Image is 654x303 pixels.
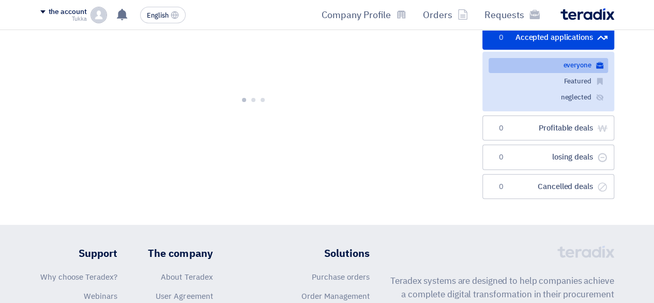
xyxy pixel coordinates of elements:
font: Requests [484,8,524,22]
a: Order Management [301,291,370,302]
img: Teradix logo [560,8,614,20]
font: Support [79,246,117,261]
font: everyone [563,60,591,70]
font: Solutions [324,246,370,261]
a: Accepted applications0 [482,25,614,50]
font: losing deals [552,151,593,163]
font: 0 [499,153,504,161]
font: Orders [423,8,452,22]
a: Orders [415,3,476,27]
a: Profitable deals0 [482,116,614,141]
font: neglected [560,92,591,102]
img: profile_test.png [90,7,107,23]
a: losing deals0 [482,145,614,170]
font: Profitable deals [539,122,592,134]
font: Company Profile [322,8,391,22]
font: English [147,10,169,20]
font: Featured [564,76,591,86]
font: 0 [499,183,504,191]
a: Purchase orders [312,271,370,283]
font: Tukka [72,15,87,23]
font: 0 [499,34,504,41]
a: About Teradex [161,271,212,283]
font: the account [49,6,87,17]
font: Accepted applications [515,32,593,43]
font: Cancelled deals [538,181,593,192]
a: User Agreement [156,291,212,302]
a: Webinars [84,291,117,302]
button: English [140,7,186,23]
a: Requests [476,3,548,27]
a: Why choose Teradex? [40,271,117,283]
a: Cancelled deals0 [482,174,614,199]
font: The company [148,246,212,261]
font: 0 [499,124,504,132]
